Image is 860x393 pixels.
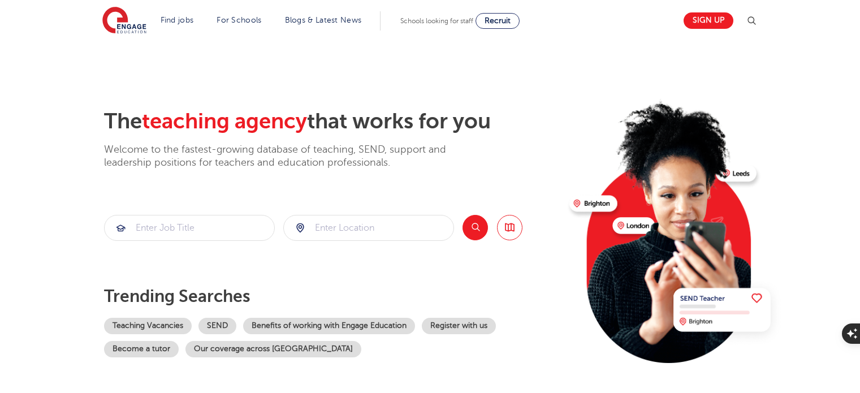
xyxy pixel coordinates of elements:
a: Become a tutor [104,341,179,357]
a: Our coverage across [GEOGRAPHIC_DATA] [185,341,361,357]
span: Recruit [485,16,511,25]
a: SEND [198,318,236,334]
a: For Schools [217,16,261,24]
p: Welcome to the fastest-growing database of teaching, SEND, support and leadership positions for t... [104,143,477,170]
input: Submit [105,215,274,240]
input: Submit [284,215,453,240]
span: teaching agency [142,109,307,133]
a: Find jobs [161,16,194,24]
p: Trending searches [104,286,560,306]
img: Engage Education [102,7,146,35]
a: Teaching Vacancies [104,318,192,334]
a: Blogs & Latest News [285,16,362,24]
h2: The that works for you [104,109,560,135]
a: Register with us [422,318,496,334]
button: Search [463,215,488,240]
span: Schools looking for staff [400,17,473,25]
div: Submit [104,215,275,241]
div: Submit [283,215,454,241]
a: Recruit [476,13,520,29]
a: Benefits of working with Engage Education [243,318,415,334]
a: Sign up [684,12,733,29]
